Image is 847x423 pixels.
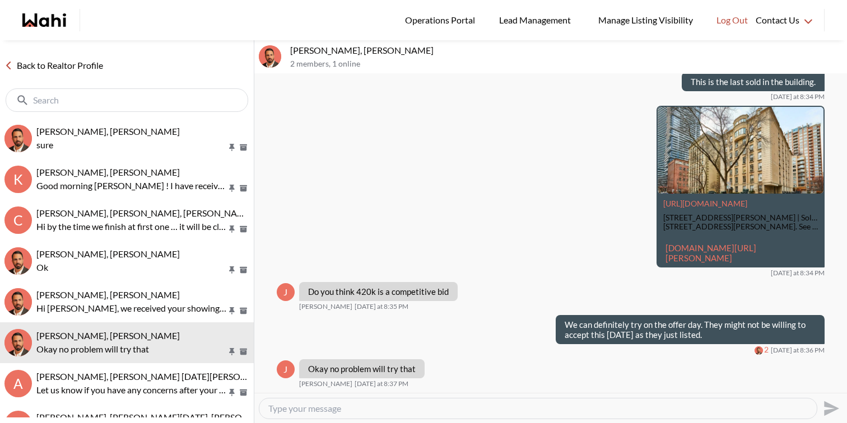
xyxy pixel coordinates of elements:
[277,360,295,378] div: J
[22,13,66,27] a: Wahi homepage
[308,364,416,374] p: Okay no problem will try that
[4,247,32,275] div: Rita Kukendran, Behnam
[4,125,32,152] img: k
[36,208,253,218] span: [PERSON_NAME], [PERSON_NAME], [PERSON_NAME]
[4,166,32,193] div: k
[4,247,32,275] img: R
[764,345,769,355] span: 2
[36,248,180,259] span: [PERSON_NAME], [PERSON_NAME]
[277,283,295,301] div: J
[227,306,237,316] button: Pin
[227,347,237,356] button: Pin
[227,388,237,397] button: Pin
[355,302,408,311] time: 2025-09-03T00:35:11.089Z
[755,346,763,355] img: B
[4,206,32,234] div: C
[4,288,32,316] img: C
[355,379,408,388] time: 2025-09-03T00:37:38.409Z
[308,286,449,297] p: Do you think 420k is a competitive bid
[259,45,281,68] div: Josh Hortaleza, Behnam
[36,261,227,274] p: Ok
[663,199,747,208] a: Attachment
[227,265,237,275] button: Pin
[405,13,479,27] span: Operations Portal
[299,302,352,311] span: [PERSON_NAME]
[238,347,249,356] button: Archive
[4,370,32,397] div: A
[658,107,823,194] img: 88 Charles St #301, Toronto, Ontario | Sold | Wahi
[259,45,281,68] img: J
[33,95,223,106] input: Search
[691,77,816,87] p: This is the last sold in the building.
[771,269,825,278] time: 2025-09-03T00:34:22.756Z
[36,383,227,397] p: Let us know if you have any concerns after your walk through and we can assist you in whatever wa...
[299,379,352,388] span: [PERSON_NAME]
[665,243,756,263] a: [DOMAIN_NAME][URL][PERSON_NAME]
[36,138,227,152] p: sure
[755,346,763,355] div: Behnam Fazili
[238,388,249,397] button: Archive
[36,167,180,177] span: [PERSON_NAME], [PERSON_NAME]
[238,265,249,275] button: Archive
[238,184,249,193] button: Archive
[36,179,227,192] p: Good morning [PERSON_NAME] ! I have received your showing requests and am working to book and con...
[290,45,843,56] p: [PERSON_NAME], [PERSON_NAME]
[227,143,237,152] button: Pin
[36,289,180,300] span: [PERSON_NAME], [PERSON_NAME]
[4,329,32,356] img: J
[4,329,32,356] div: Josh Hortaleza, Behnam
[227,224,237,234] button: Pin
[268,403,808,414] textarea: Type your message
[238,224,249,234] button: Archive
[36,342,227,356] p: Okay no problem will try that
[817,396,843,421] button: Send
[499,13,575,27] span: Lead Management
[4,125,32,152] div: khalid Alvi, Behnam
[36,371,353,382] span: [PERSON_NAME], [PERSON_NAME] [DATE][PERSON_NAME], [PERSON_NAME]
[663,222,818,232] div: [STREET_ADDRESS][PERSON_NAME]. See current value with our home valuation tool, the most accurate ...
[36,220,227,233] p: Hi by the time we finish at first one … it will be close to that time for second one please …Cz f...
[663,213,818,223] div: [STREET_ADDRESS][PERSON_NAME] | Sold | Wahi
[4,288,32,316] div: Caroline Rouben, Behnam
[716,13,748,27] span: Log Out
[36,126,180,137] span: [PERSON_NAME], [PERSON_NAME]
[238,143,249,152] button: Archive
[227,184,237,193] button: Pin
[36,302,227,315] p: Hi [PERSON_NAME], we received your showing requests - exciting 🎉 . We will be in touch shortly.
[595,13,696,27] span: Manage Listing Visibility
[290,59,843,69] p: 2 members , 1 online
[771,92,825,101] time: 2025-09-03T00:34:21.761Z
[36,412,428,422] span: [PERSON_NAME], [PERSON_NAME][DATE], [PERSON_NAME], [PERSON_NAME], [PERSON_NAME]
[771,346,825,355] time: 2025-09-03T00:36:55.144Z
[36,330,180,341] span: [PERSON_NAME], [PERSON_NAME]
[238,306,249,316] button: Archive
[565,319,816,340] p: We can definitely try on the offer day. They might not be willing to accept this [DATE] as they j...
